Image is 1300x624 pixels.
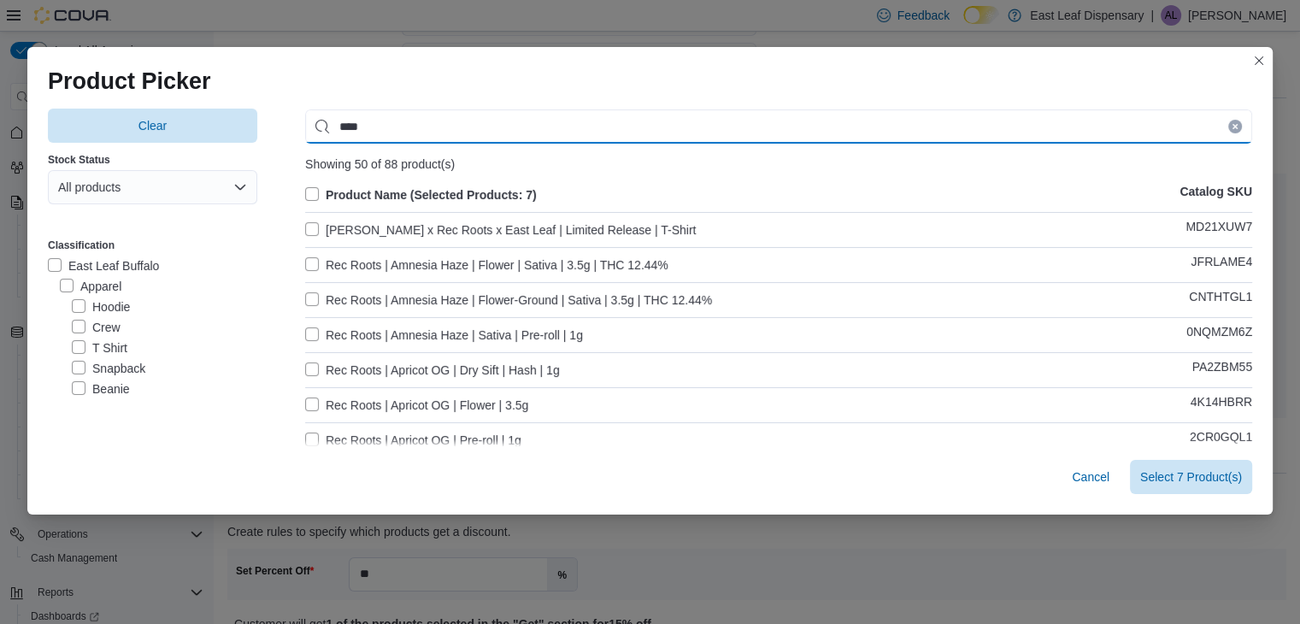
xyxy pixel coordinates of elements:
p: CNTHTGL1 [1189,290,1252,310]
p: 2CR0GQL1 [1190,430,1252,450]
label: Rec Roots | Apricot OG | Flower | 3.5g [305,395,528,415]
label: Rec Roots | Amnesia Haze | Flower-Ground | Sativa | 3.5g | THC 12.44% [305,290,712,310]
button: Cancel [1065,460,1116,494]
span: Clear [138,117,167,134]
label: Beanie [72,379,130,399]
p: 0NQMZM6Z [1186,325,1252,345]
button: All products [48,170,257,204]
label: Classification [48,238,115,252]
button: Clear input [1228,120,1242,133]
label: Product Name (Selected Products: 7) [305,185,537,205]
label: Rec Roots | Amnesia Haze | Flower | Sativa | 3.5g | THC 12.44% [305,255,668,275]
div: Showing 50 of 88 product(s) [305,157,1252,171]
p: MD21XUW7 [1185,220,1252,240]
label: Hoodie [72,297,130,317]
button: Clear [48,109,257,143]
label: Rec Roots | Apricot OG | Dry Sift | Hash | 1g [305,360,560,380]
p: Catalog SKU [1179,185,1252,205]
label: Crew [72,317,121,338]
button: Closes this modal window [1249,50,1269,71]
label: [PERSON_NAME] x Rec Roots x East Leaf | Limited Release | T-Shirt [305,220,696,240]
p: JFRLAME4 [1191,255,1252,275]
label: Jacket [72,399,126,420]
h1: Product Picker [48,68,211,95]
label: Rec Roots | Apricot OG | Pre-roll | 1g [305,430,521,450]
input: Use aria labels when no actual label is in use [305,109,1252,144]
label: Rec Roots | Amnesia Haze | Sativa | Pre-roll | 1g [305,325,583,345]
span: Cancel [1072,468,1109,486]
label: T Shirt [72,338,127,358]
span: Select 7 Product(s) [1140,468,1242,486]
label: East Leaf Buffalo [48,256,159,276]
p: 4K14HBRR [1191,395,1252,415]
p: PA2ZBM55 [1191,360,1252,380]
button: Select 7 Product(s) [1130,460,1252,494]
label: Apparel [60,276,121,297]
label: Stock Status [48,153,110,167]
label: Snapback [72,358,145,379]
